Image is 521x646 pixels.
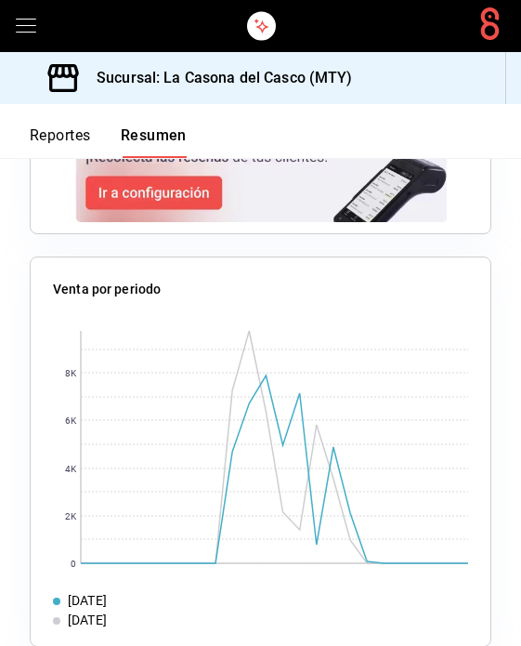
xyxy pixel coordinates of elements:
div: navigation tabs [30,126,187,158]
text: 6K [65,415,77,426]
div: [DATE] [68,591,107,611]
button: Resumen [121,126,187,158]
text: 2K [65,511,77,521]
text: 8K [65,368,77,378]
button: Reportes [30,126,91,158]
p: Venta por periodo [53,280,161,299]
button: open drawer [15,15,37,37]
div: [DATE] [68,611,107,630]
text: 4K [65,464,77,474]
text: 0 [71,559,76,569]
h3: Sucursal: La Casona del Casco (MTY) [82,67,353,89]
